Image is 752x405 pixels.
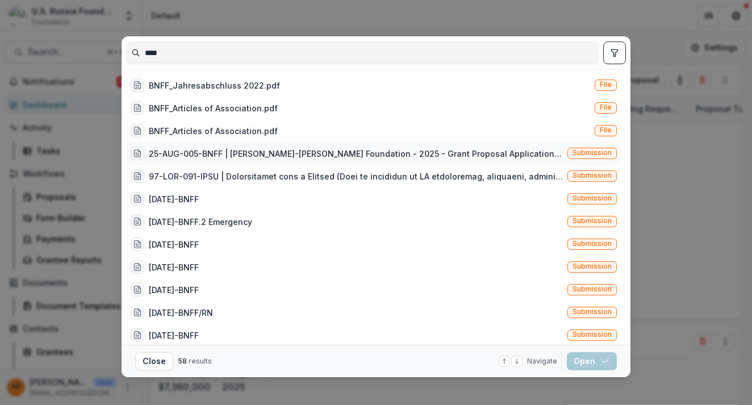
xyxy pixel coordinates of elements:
[149,261,199,273] div: [DATE]-BNFF
[149,170,563,182] div: 97-LOR-091-IPSU | Dolorsitamet cons a Elitsed (Doei te incididun ut LA etdoloremag, aliquaeni, ad...
[573,194,612,202] span: Submission
[573,285,612,293] span: Submission
[573,217,612,225] span: Submission
[573,240,612,248] span: Submission
[600,103,612,111] span: File
[527,356,557,366] span: Navigate
[189,357,212,365] span: results
[149,148,563,160] div: 25-AUG-005-BNFF | [PERSON_NAME]-[PERSON_NAME] Foundation - 2025 - Grant Proposal Application ([DA...
[149,239,199,250] div: [DATE]-BNFF
[573,172,612,179] span: Submission
[149,284,199,296] div: [DATE]-BNFF
[573,331,612,339] span: Submission
[178,357,187,365] span: 58
[573,149,612,157] span: Submission
[149,216,252,228] div: [DATE]-BNFF.2 Emergency
[573,262,612,270] span: Submission
[149,193,199,205] div: [DATE]-BNFF
[149,125,278,137] div: BNFF_Articles of Association.pdf
[573,308,612,316] span: Submission
[149,102,278,114] div: BNFF_Articles of Association.pdf
[567,352,617,370] button: Open
[603,41,626,64] button: toggle filters
[600,126,612,134] span: File
[600,81,612,89] span: File
[135,352,173,370] button: Close
[149,307,213,319] div: [DATE]-BNFF/RN
[149,329,199,341] div: [DATE]-BNFF
[149,80,280,91] div: BNFF_Jahresabschluss 2022.pdf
